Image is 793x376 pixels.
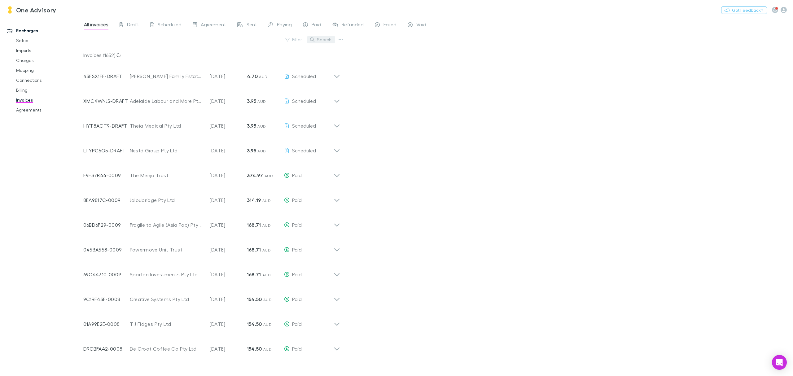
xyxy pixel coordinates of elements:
[265,173,273,178] span: AUD
[292,222,302,228] span: Paid
[292,172,302,178] span: Paid
[247,73,258,79] strong: 4.70
[247,296,262,302] strong: 154.50
[78,235,345,260] div: 0453A558-0009Powermove Unit Trust[DATE]168.71 AUDPaid
[247,147,256,154] strong: 3.95
[10,46,88,55] a: Imports
[130,147,204,154] div: Nestd Group Pty Ltd
[78,284,345,309] div: 9C1BE43E-0008Creative Systems Pty Ltd[DATE]154.50 AUDPaid
[262,248,271,252] span: AUD
[10,36,88,46] a: Setup
[78,260,345,284] div: 69C44310-0009Spartan Investments Pty Ltd[DATE]168.71 AUDPaid
[83,271,130,278] p: 69C44310-0009
[292,197,302,203] span: Paid
[210,72,247,80] p: [DATE]
[263,322,272,327] span: AUD
[83,221,130,229] p: 06BD6F29-0009
[210,122,247,129] p: [DATE]
[130,345,204,352] div: De Groot Coffee Co Pty Ltd
[78,160,345,185] div: E9F37B44-0009The Menjo Trust[DATE]374.97 AUDPaid
[130,295,204,303] div: Creative Systems Pty Ltd
[10,95,88,105] a: Invoices
[10,85,88,95] a: Billing
[83,72,130,80] p: 43FSX1EE-DRAFT
[257,99,266,104] span: AUD
[210,246,247,253] p: [DATE]
[127,21,139,29] span: Draft
[83,122,130,129] p: HYT8ACT9-DRAFT
[247,247,261,253] strong: 168.71
[10,55,88,65] a: Charges
[10,65,88,75] a: Mapping
[262,273,271,277] span: AUD
[262,198,271,203] span: AUD
[78,185,345,210] div: 8EA9817C-0009Jaloubridge Pty Ltd[DATE]314.19 AUDPaid
[10,105,88,115] a: Agreements
[210,295,247,303] p: [DATE]
[262,223,271,228] span: AUD
[6,6,14,14] img: One Advisory's Logo
[130,97,204,105] div: Adelaide Labour and More Pty Ltd
[247,197,261,203] strong: 314.19
[292,346,302,352] span: Paid
[83,147,130,154] p: LTYPC6O5-DRAFT
[292,296,302,302] span: Paid
[210,172,247,179] p: [DATE]
[210,221,247,229] p: [DATE]
[247,271,261,278] strong: 168.71
[263,297,272,302] span: AUD
[78,210,345,235] div: 06BD6F29-0009Fragile to Agile (Asia Pac) Pty Ltd[DATE]168.71 AUDPaid
[10,75,88,85] a: Connections
[257,149,266,153] span: AUD
[292,147,316,153] span: Scheduled
[210,196,247,204] p: [DATE]
[247,98,256,104] strong: 3.95
[342,21,364,29] span: Refunded
[772,355,787,370] div: Open Intercom Messenger
[210,345,247,352] p: [DATE]
[247,21,257,29] span: Sent
[83,97,130,105] p: XMC4WNJS-DRAFT
[247,172,263,178] strong: 374.97
[78,309,345,334] div: 01A99E2E-0008T J Fidges Pty Ltd[DATE]154.50 AUDPaid
[307,36,335,43] button: Search
[263,347,272,352] span: AUD
[257,124,266,129] span: AUD
[130,221,204,229] div: Fragile to Agile (Asia Pac) Pty Ltd
[210,271,247,278] p: [DATE]
[83,246,130,253] p: 0453A558-0009
[83,345,130,352] p: D9CBFA42-0008
[130,122,204,129] div: Theia Medical Pty Ltd
[282,36,306,43] button: Filter
[247,346,262,352] strong: 154.50
[78,111,345,136] div: HYT8ACT9-DRAFTTheia Medical Pty Ltd[DATE]3.95 AUDScheduled
[383,21,396,29] span: Failed
[1,26,88,36] a: Recharges
[78,136,345,160] div: LTYPC6O5-DRAFTNestd Group Pty Ltd[DATE]3.95 AUDScheduled
[83,172,130,179] p: E9F37B44-0009
[130,72,204,80] div: [PERSON_NAME] Family Estate Pty Ltd
[83,320,130,328] p: 01A99E2E-0008
[78,334,345,359] div: D9CBFA42-0008De Groot Coffee Co Pty Ltd[DATE]154.50 AUDPaid
[130,246,204,253] div: Powermove Unit Trust
[78,86,345,111] div: XMC4WNJS-DRAFTAdelaide Labour and More Pty Ltd[DATE]3.95 AUDScheduled
[83,196,130,204] p: 8EA9817C-0009
[83,295,130,303] p: 9C1BE43E-0008
[416,21,426,29] span: Void
[210,147,247,154] p: [DATE]
[292,73,316,79] span: Scheduled
[247,321,262,327] strong: 154.50
[210,320,247,328] p: [DATE]
[130,271,204,278] div: Spartan Investments Pty Ltd
[259,74,267,79] span: AUD
[292,98,316,104] span: Scheduled
[158,21,182,29] span: Scheduled
[16,6,56,14] h3: One Advisory
[201,21,226,29] span: Agreement
[84,21,108,29] span: All invoices
[292,321,302,327] span: Paid
[130,320,204,328] div: T J Fidges Pty Ltd
[130,196,204,204] div: Jaloubridge Pty Ltd
[2,2,60,17] a: One Advisory
[292,271,302,277] span: Paid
